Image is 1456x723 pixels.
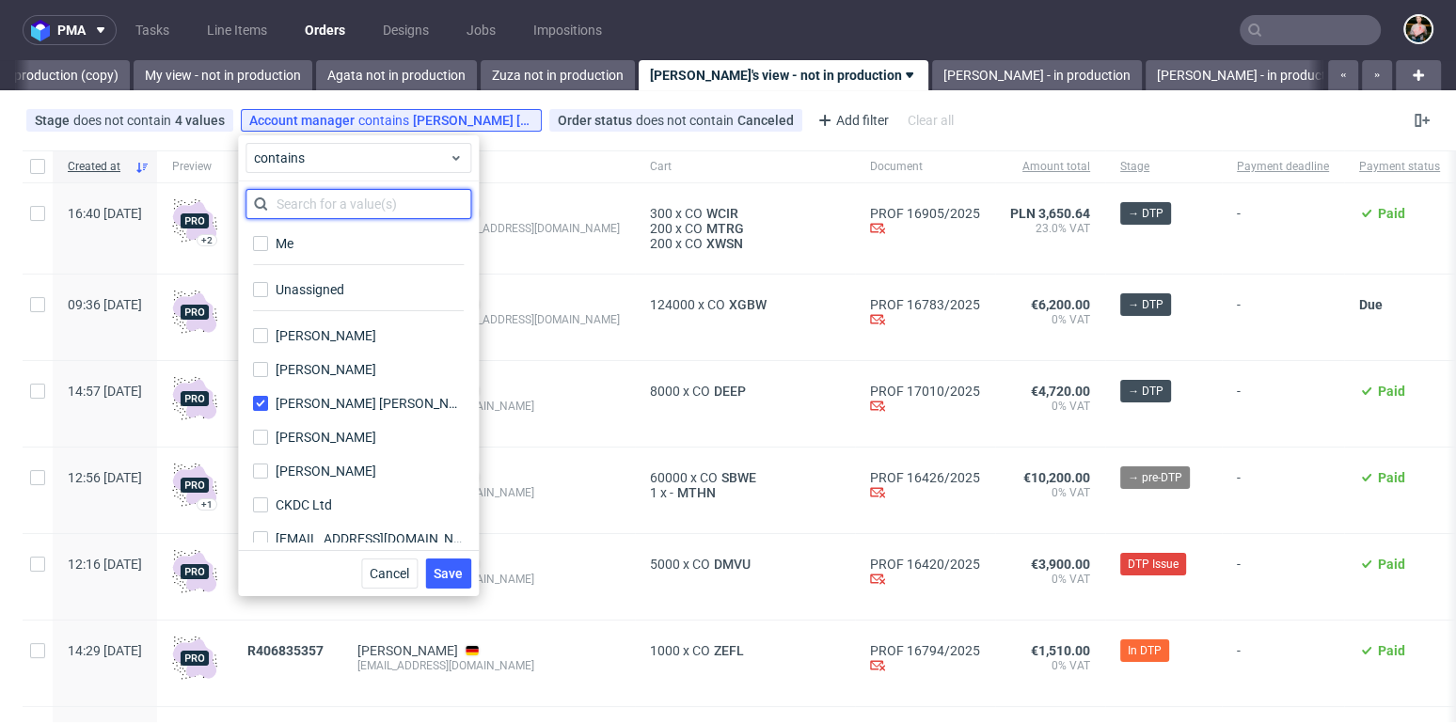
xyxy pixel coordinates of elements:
[357,159,620,175] span: Client details
[31,20,57,41] img: logo
[1378,384,1405,399] span: Paid
[68,159,127,175] span: Created at
[1405,16,1432,42] img: Marta Tomaszewska
[650,221,673,236] span: 200
[357,399,620,414] div: [EMAIL_ADDRESS][DOMAIN_NAME]
[1237,297,1329,338] span: -
[434,567,463,580] span: Save
[718,470,760,485] a: SBWE
[1128,556,1179,573] span: DTP Issue
[1010,159,1090,175] span: Amount total
[357,643,458,658] a: [PERSON_NAME]
[201,499,213,510] div: +1
[35,113,73,128] span: Stage
[650,297,695,312] span: 124000
[685,221,703,236] span: CO
[650,384,680,399] span: 8000
[134,60,312,90] a: My view - not in production
[1378,206,1405,221] span: Paid
[692,643,710,658] span: CO
[692,384,710,399] span: CO
[1010,658,1090,673] span: 0% VAT
[1010,206,1090,221] span: PLN 3,650.64
[247,643,324,658] span: R406835357
[650,643,840,658] div: x
[710,643,748,658] a: ZEFL
[247,643,327,658] a: R406835357
[124,15,181,45] a: Tasks
[1010,221,1090,236] span: 23.0% VAT
[68,557,142,572] span: 12:16 [DATE]
[650,221,840,236] div: x
[1378,470,1405,485] span: Paid
[522,15,613,45] a: Impositions
[650,485,657,500] span: 1
[725,297,770,312] a: XGBW
[1010,485,1090,500] span: 0% VAT
[357,312,620,327] div: [PERSON_NAME][EMAIL_ADDRESS][DOMAIN_NAME]
[1031,557,1090,572] span: €3,900.00
[372,15,440,45] a: Designs
[1146,60,1355,90] a: [PERSON_NAME] - in production
[68,297,142,312] span: 09:36 [DATE]
[358,113,413,128] span: contains
[710,557,754,572] a: DMVU
[276,280,344,299] div: Unassigned
[650,557,680,572] span: 5000
[276,495,332,514] div: CKDC Ltd
[1359,297,1383,312] span: Due
[700,470,718,485] span: CO
[276,360,376,379] div: [PERSON_NAME]
[172,636,217,681] img: pro-icon.017ec5509f39f3e742e3.png
[254,149,449,167] span: contains
[707,297,725,312] span: CO
[1378,557,1405,572] span: Paid
[870,206,980,221] a: PROF 16905/2025
[276,394,464,413] div: [PERSON_NAME] [PERSON_NAME]
[650,557,840,572] div: x
[425,558,471,589] button: Save
[1128,205,1163,222] span: → DTP
[361,558,418,589] button: Cancel
[276,234,293,253] div: Me
[703,236,747,251] span: XWSN
[870,297,980,312] a: PROF 16783/2025
[357,485,620,500] div: [EMAIL_ADDRESS][DOMAIN_NAME]
[932,60,1142,90] a: [PERSON_NAME] - in production
[650,643,680,658] span: 1000
[650,206,840,221] div: x
[357,658,620,673] div: [EMAIL_ADDRESS][DOMAIN_NAME]
[1237,470,1329,511] span: -
[245,189,471,219] input: Search for a value(s)
[1023,470,1090,485] span: €10,200.00
[1237,643,1329,684] span: -
[1359,159,1440,175] span: Payment status
[673,485,720,500] a: MTHN
[650,470,840,485] div: x
[870,643,980,658] a: PROF 16794/2025
[172,159,217,175] span: Preview
[276,462,376,480] div: [PERSON_NAME]
[650,297,840,312] div: x
[73,113,175,128] span: does not contain
[703,206,742,221] a: WCIR
[68,643,142,658] span: 14:29 [DATE]
[1128,642,1162,659] span: In DTP
[1010,312,1090,327] span: 0% VAT
[737,113,794,128] div: Canceled
[316,60,477,90] a: Agata not in production
[650,470,688,485] span: 60000
[175,113,225,128] div: 4 values
[1010,399,1090,414] span: 0% VAT
[1031,643,1090,658] span: €1,510.00
[870,384,980,399] a: PROF 17010/2025
[650,485,840,500] div: x
[357,221,620,236] div: [PERSON_NAME][EMAIL_ADDRESS][DOMAIN_NAME]
[692,557,710,572] span: CO
[413,113,533,128] div: [PERSON_NAME] [PERSON_NAME]
[57,24,86,37] span: pma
